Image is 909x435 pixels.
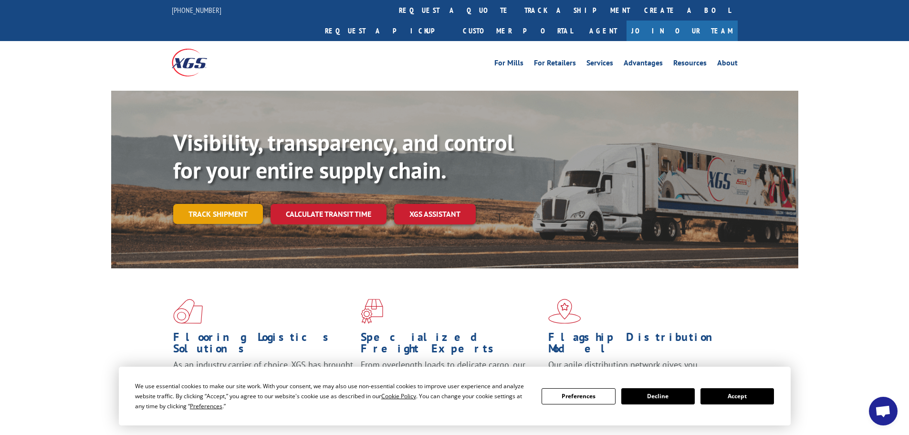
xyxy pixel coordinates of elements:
h1: Flooring Logistics Solutions [173,331,354,359]
img: xgs-icon-total-supply-chain-intelligence-red [173,299,203,324]
a: Advantages [624,59,663,70]
h1: Specialized Freight Experts [361,331,541,359]
a: [PHONE_NUMBER] [172,5,221,15]
a: Track shipment [173,204,263,224]
a: For Mills [494,59,523,70]
h1: Flagship Distribution Model [548,331,729,359]
span: As an industry carrier of choice, XGS has brought innovation and dedication to flooring logistics... [173,359,353,393]
a: Services [586,59,613,70]
a: Join Our Team [627,21,738,41]
button: Decline [621,388,695,404]
a: Agent [580,21,627,41]
div: Open chat [869,397,898,425]
a: Request a pickup [318,21,456,41]
div: We use essential cookies to make our site work. With your consent, we may also use non-essential ... [135,381,530,411]
a: For Retailers [534,59,576,70]
p: From overlength loads to delicate cargo, our experienced staff knows the best way to move your fr... [361,359,541,402]
b: Visibility, transparency, and control for your entire supply chain. [173,127,514,185]
a: Customer Portal [456,21,580,41]
a: XGS ASSISTANT [394,204,476,224]
img: xgs-icon-focused-on-flooring-red [361,299,383,324]
a: Resources [673,59,707,70]
span: Our agile distribution network gives you nationwide inventory management on demand. [548,359,724,382]
span: Preferences [190,402,222,410]
a: About [717,59,738,70]
a: Calculate transit time [271,204,387,224]
span: Cookie Policy [381,392,416,400]
div: Cookie Consent Prompt [119,367,791,425]
button: Preferences [542,388,615,404]
img: xgs-icon-flagship-distribution-model-red [548,299,581,324]
button: Accept [700,388,774,404]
